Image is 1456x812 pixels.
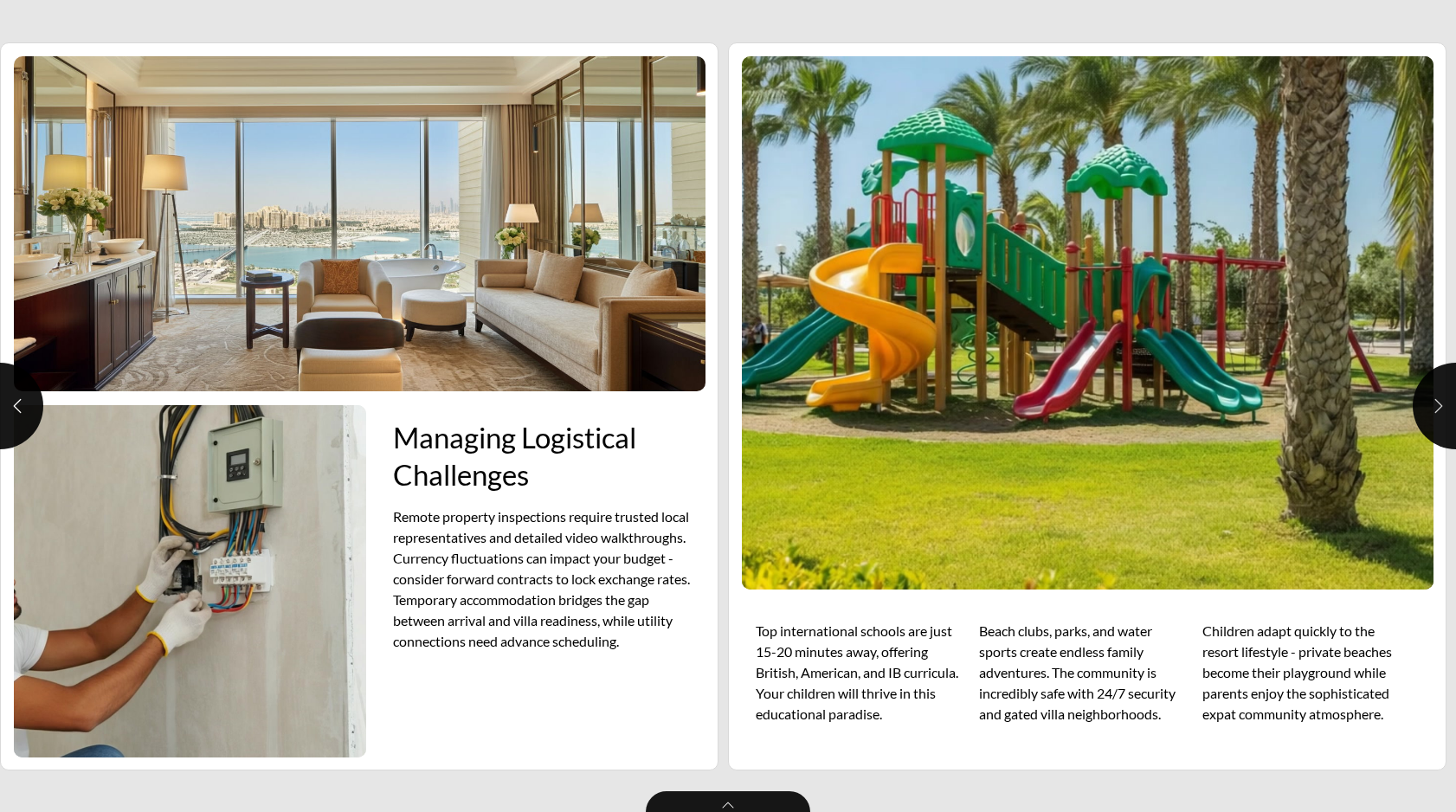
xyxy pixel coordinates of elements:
section: Page 9 [728,42,1456,770]
h2: Managing Logistical Challenges [393,419,691,493]
span: Children adapt quickly to the resort lifestyle - private beaches become their playground while pa... [1202,621,1412,725]
span: Remote property inspections require trusted local representatives and detailed video walkthroughs... [393,506,691,652]
span: Top international schools are just 15-20 minutes away, offering British, American, and IB curricu... [756,621,965,725]
img: Luxury hotel suite interior with floor-to-ceiling windows overlooking Palm Jumeirah, featuring el... [14,56,705,391]
span: Beach clubs, parks, and water sports create endless family adventures. The community is incredibl... [979,621,1189,725]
